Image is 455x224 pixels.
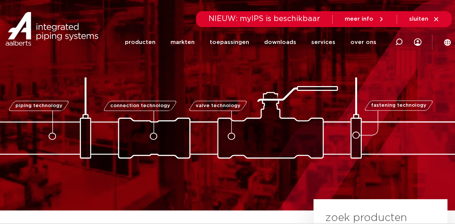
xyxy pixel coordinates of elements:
span: piping technology [15,103,62,108]
span: NIEUW: myIPS is beschikbaar [208,15,320,23]
span: valve technology [196,103,240,108]
span: sluiten [409,16,428,22]
a: services [311,27,335,58]
span: connection technology [110,103,170,108]
a: toepassingen [210,27,249,58]
a: sluiten [409,16,440,23]
a: downloads [264,27,296,58]
a: over ons [350,27,376,58]
a: meer info [345,16,385,23]
a: producten [125,27,155,58]
span: meer info [345,16,373,22]
a: markten [170,27,195,58]
nav: Menu [125,27,376,58]
div: my IPS [414,27,422,58]
span: fastening technology [371,103,426,108]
